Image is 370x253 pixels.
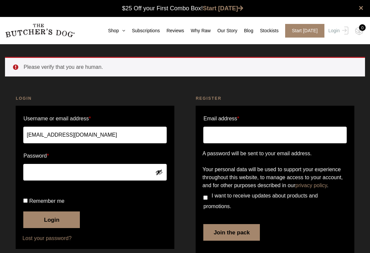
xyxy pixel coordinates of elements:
a: Our Story [211,27,237,34]
a: privacy policy [295,183,327,188]
label: Email address [203,113,239,124]
p: Your personal data will be used to support your experience throughout this website, to manage acc... [202,166,347,190]
a: close [359,4,363,12]
button: Show password [155,169,163,176]
label: Password [23,151,166,161]
input: Remember me [23,198,28,203]
h2: Login [16,95,174,102]
label: Username or email address [23,113,166,124]
h2: Register [196,95,354,102]
li: Please verify that you are human. [24,63,354,71]
a: Stockists [253,27,278,34]
span: Remember me [29,198,65,204]
a: Reviews [160,27,184,34]
span: Start [DATE] [285,24,324,38]
div: 0 [359,24,366,31]
button: Login [23,211,80,228]
button: Join the pack [203,224,260,241]
a: Shop [101,27,125,34]
span: I want to receive updates about products and promotions. [203,193,318,209]
a: Blog [237,27,253,34]
a: Start [DATE] [203,5,244,12]
a: Login [327,24,348,38]
a: Start [DATE] [278,24,327,38]
img: TBD_Cart-Empty.png [355,27,363,35]
a: Subscriptions [125,27,160,34]
input: I want to receive updates about products and promotions. [203,195,208,200]
a: Why Raw [184,27,211,34]
p: A password will be sent to your email address. [202,150,347,158]
a: Lost your password? [22,234,167,242]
